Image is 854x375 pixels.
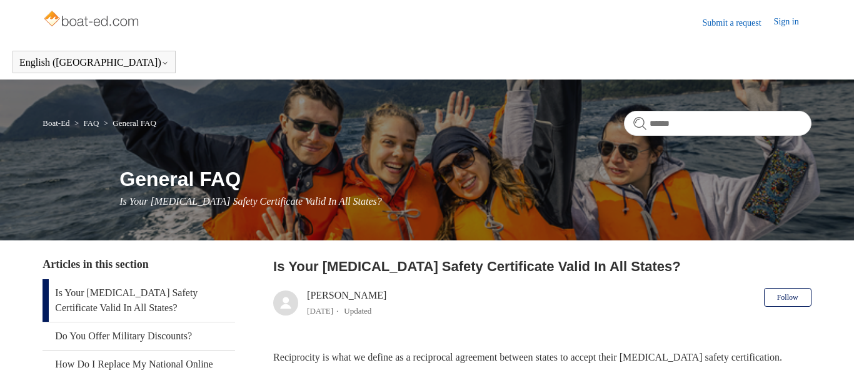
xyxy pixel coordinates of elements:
a: General FAQ [113,118,156,128]
h1: General FAQ [119,164,811,194]
a: Do You Offer Military Discounts? [43,322,234,350]
a: Submit a request [703,16,774,29]
span: Articles in this section [43,258,148,270]
a: FAQ [83,118,99,128]
button: Follow Article [764,288,811,307]
div: [PERSON_NAME] [307,288,386,318]
span: Is Your [MEDICAL_DATA] Safety Certificate Valid In All States? [119,196,382,207]
img: Boat-Ed Help Center home page [43,8,142,33]
a: Sign in [774,15,811,30]
li: FAQ [72,118,101,128]
time: 03/01/2024, 16:48 [307,306,333,316]
a: Boat-Ed [43,118,69,128]
li: Updated [344,306,371,316]
li: Boat-Ed [43,118,72,128]
a: Is Your [MEDICAL_DATA] Safety Certificate Valid In All States? [43,279,234,322]
p: Reciprocity is what we define as a reciprocal agreement between states to accept their [MEDICAL_D... [273,349,811,366]
input: Search [624,111,811,136]
button: English ([GEOGRAPHIC_DATA]) [19,57,169,68]
li: General FAQ [101,118,156,128]
h2: Is Your Boating Safety Certificate Valid In All States? [273,256,811,277]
